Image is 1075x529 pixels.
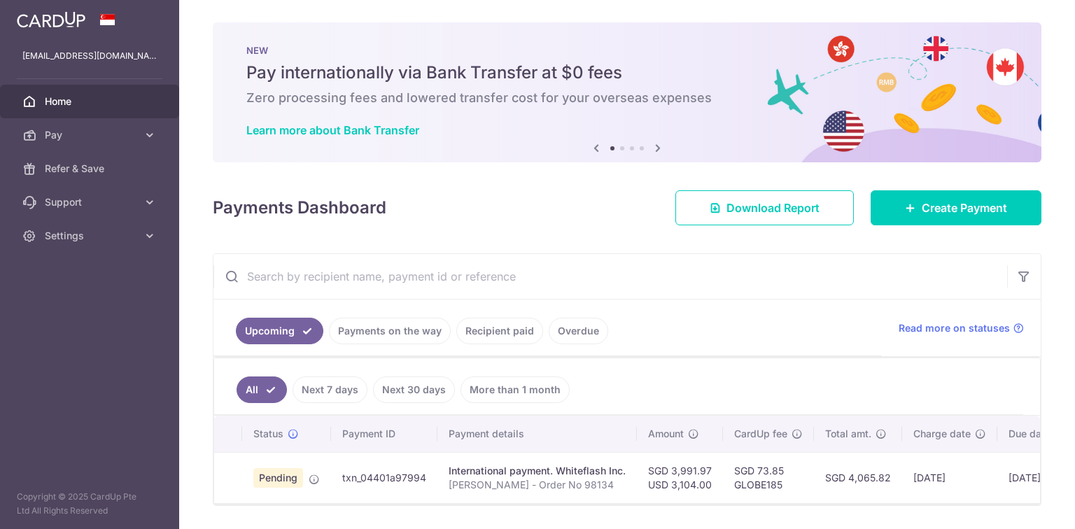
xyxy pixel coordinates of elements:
[213,254,1007,299] input: Search by recipient name, payment id or reference
[45,162,137,176] span: Refer & Save
[637,452,723,503] td: SGD 3,991.97 USD 3,104.00
[1009,427,1051,441] span: Due date
[45,195,137,209] span: Support
[45,229,137,243] span: Settings
[549,318,608,344] a: Overdue
[871,190,1041,225] a: Create Payment
[726,199,820,216] span: Download Report
[899,321,1024,335] a: Read more on statuses
[246,90,1008,106] h6: Zero processing fees and lowered transfer cost for your overseas expenses
[675,190,854,225] a: Download Report
[293,376,367,403] a: Next 7 days
[899,321,1010,335] span: Read more on statuses
[922,199,1007,216] span: Create Payment
[461,376,570,403] a: More than 1 month
[213,22,1041,162] img: Bank transfer banner
[331,416,437,452] th: Payment ID
[437,416,637,452] th: Payment details
[253,468,303,488] span: Pending
[17,11,85,28] img: CardUp
[45,128,137,142] span: Pay
[814,452,902,503] td: SGD 4,065.82
[373,376,455,403] a: Next 30 days
[236,318,323,344] a: Upcoming
[22,49,157,63] p: [EMAIL_ADDRESS][DOMAIN_NAME]
[449,478,626,492] p: [PERSON_NAME] - Order No 98134
[825,427,871,441] span: Total amt.
[45,94,137,108] span: Home
[329,318,451,344] a: Payments on the way
[734,427,787,441] span: CardUp fee
[246,62,1008,84] h5: Pay internationally via Bank Transfer at $0 fees
[648,427,684,441] span: Amount
[213,195,386,220] h4: Payments Dashboard
[246,45,1008,56] p: NEW
[246,123,419,137] a: Learn more about Bank Transfer
[723,452,814,503] td: SGD 73.85 GLOBE185
[449,464,626,478] div: International payment. Whiteflash Inc.
[253,427,283,441] span: Status
[456,318,543,344] a: Recipient paid
[913,427,971,441] span: Charge date
[331,452,437,503] td: txn_04401a97994
[237,376,287,403] a: All
[902,452,997,503] td: [DATE]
